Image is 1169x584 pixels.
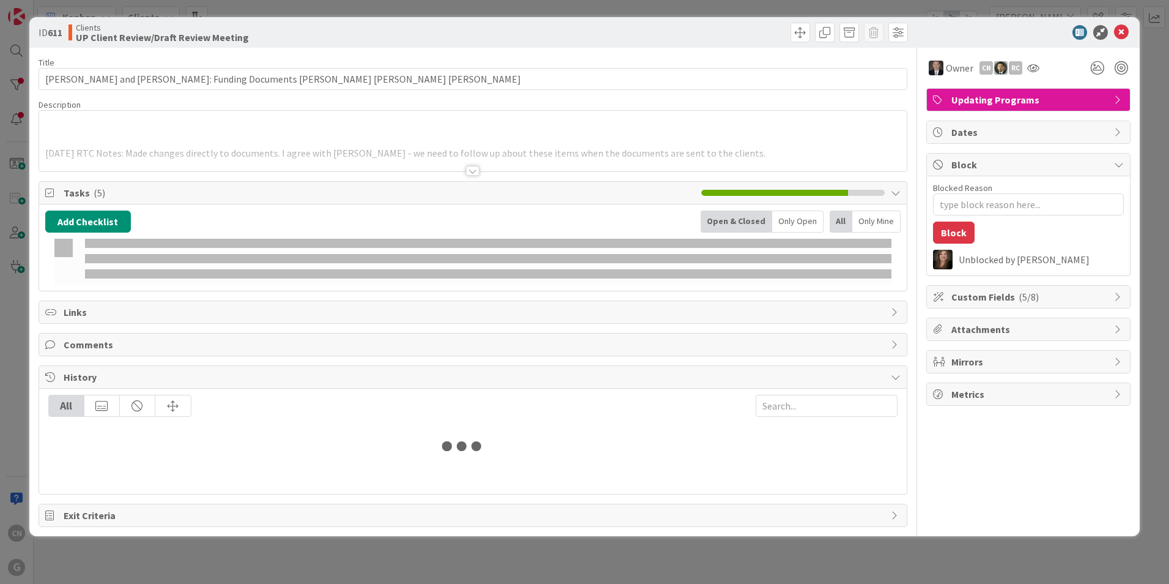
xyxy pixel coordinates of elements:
span: Attachments [951,322,1108,337]
span: Dates [951,125,1108,140]
b: UP Client Review/Draft Review Meeting [76,32,249,42]
div: RC [1009,61,1022,75]
span: Custom Fields [951,290,1108,304]
img: SB [933,250,953,269]
img: CG [994,61,1008,75]
span: Metrics [951,387,1108,402]
span: ( 5/8 ) [1019,291,1039,303]
span: Description [39,99,81,110]
span: ( 5 ) [94,187,105,199]
img: BG [929,61,943,75]
span: Block [951,157,1108,172]
div: All [49,395,84,416]
span: Tasks [64,185,695,200]
div: Open & Closed [701,211,772,233]
input: Search... [756,395,898,417]
span: Mirrors [951,354,1108,369]
div: Only Mine [852,211,901,233]
button: Add Checklist [45,211,131,233]
span: Exit Criteria [64,508,885,523]
label: Blocked Reason [933,182,992,193]
button: Block [933,222,975,244]
div: Unblocked by [PERSON_NAME] [959,254,1124,265]
span: Updating Programs [951,92,1108,107]
div: All [830,211,852,233]
input: type card name here... [39,68,907,90]
span: Comments [64,337,885,352]
span: Owner [946,61,973,75]
span: History [64,370,885,384]
span: Clients [76,23,249,32]
span: ID [39,25,62,40]
b: 611 [48,26,62,39]
label: Title [39,57,54,68]
div: Only Open [772,211,824,233]
div: CN [979,61,993,75]
span: Links [64,305,885,320]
